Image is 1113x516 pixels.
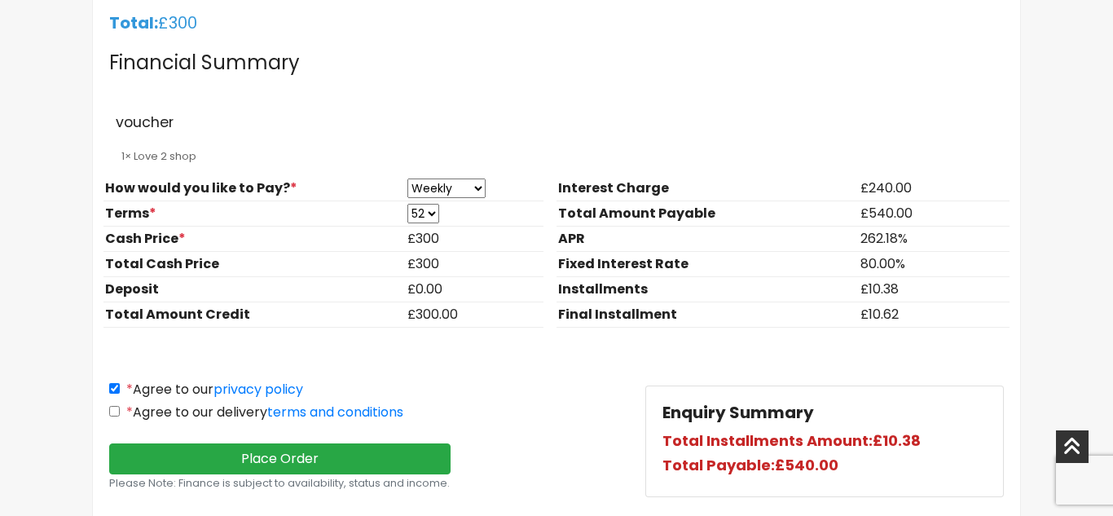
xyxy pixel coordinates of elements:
[407,305,458,324] span: £300.00
[406,252,543,277] li: £
[103,201,406,227] li: Terms
[267,403,403,421] a: terms and conditions
[785,455,838,475] span: 540.00
[860,305,899,324] span: £10.62
[416,254,439,273] span: 300
[860,254,905,273] span: 80.00%
[556,252,859,277] li: Fixed Interest Rate
[556,201,859,227] li: Total Amount Payable
[109,39,1004,87] h4: Financial Summary
[556,302,859,328] li: Final Installment
[416,229,439,248] span: 300
[109,404,403,421] label: Agree to our delivery
[662,430,873,451] b: Total Installments Amount:
[109,383,120,394] input: *Agree to ourprivacy policy
[662,455,775,475] b: Total Payable:
[103,252,406,277] li: Total Cash Price
[860,204,913,223] span: £540.00
[662,401,814,424] b: Enquiry Summary
[407,280,442,298] span: £0.00
[103,302,406,328] li: Total Amount Credit
[109,406,120,417] input: *Agree to our deliveryterms and conditions
[109,443,451,474] button: Place Order
[121,145,998,168] p: 1× Love 2 shop
[109,381,303,398] label: Agree to our
[116,114,997,130] div: voucher
[662,456,987,474] h5: £
[860,280,899,298] span: £10.38
[109,476,450,490] small: Please Note: Finance is subject to availability, status and income.
[103,277,406,302] li: Deposit
[213,380,303,399] a: privacy policy
[860,229,908,248] span: 262.18%
[882,430,921,451] span: 10.38
[556,227,859,252] li: APR
[860,179,912,197] span: £240.00
[556,277,859,302] li: Installments
[169,11,197,34] span: 300
[662,432,987,450] h5: £
[109,13,1004,33] h5: £
[103,176,406,201] li: How would you like to Pay?
[406,227,543,252] li: £
[556,176,859,201] li: Interest Charge
[103,227,406,252] li: Cash Price
[109,11,158,34] b: Total:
